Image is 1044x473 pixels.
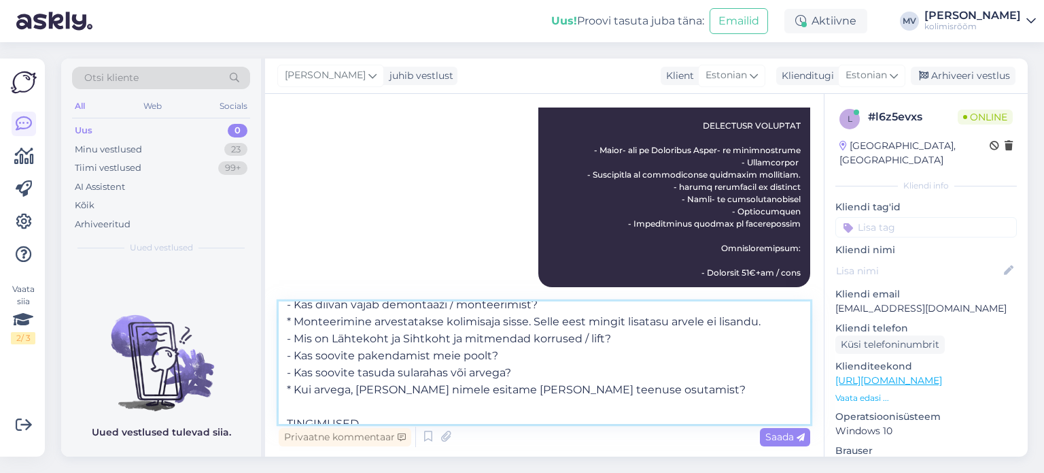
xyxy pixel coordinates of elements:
[228,124,247,137] div: 0
[848,114,852,124] span: l
[836,263,1001,278] input: Lisa nimi
[900,12,919,31] div: MV
[835,321,1017,336] p: Kliendi telefon
[279,301,810,424] textarea: KÜSIMUSED KLIENDILE - Kas diivan vajab demontaaži / monteerimist? * Monteerimine arvestatakse kol...
[835,424,1017,438] p: Windows 10
[835,410,1017,424] p: Operatsioonisüsteem
[835,444,1017,458] p: Brauser
[835,217,1017,238] input: Lisa tag
[384,69,453,83] div: juhib vestlust
[835,287,1017,301] p: Kliendi email
[835,200,1017,214] p: Kliendi tag'id
[92,425,231,440] p: Uued vestlused tulevad siia.
[835,243,1017,257] p: Kliendi nimi
[755,288,806,298] span: 10:19
[776,69,834,83] div: Klienditugi
[11,332,35,344] div: 2 / 3
[835,392,1017,404] p: Vaata edasi ...
[835,359,1017,374] p: Klienditeekond
[72,97,88,115] div: All
[835,180,1017,192] div: Kliendi info
[75,180,125,194] div: AI Assistent
[911,67,1015,85] div: Arhiveeri vestlus
[75,199,94,212] div: Kõik
[924,21,1021,32] div: kolimisrõõm
[224,143,247,157] div: 23
[661,69,694,83] div: Klient
[958,110,1013,125] span: Online
[924,10,1036,32] a: [PERSON_NAME]kolimisrõõm
[765,431,805,443] span: Saada
[141,97,164,115] div: Web
[218,161,247,175] div: 99+
[75,161,141,175] div: Tiimi vestlused
[61,291,261,413] img: No chats
[839,139,990,167] div: [GEOGRAPHIC_DATA], [GEOGRAPHIC_DATA]
[11,283,35,344] div: Vaata siia
[924,10,1021,21] div: [PERSON_NAME]
[710,8,768,34] button: Emailid
[868,109,958,125] div: # l6z5evxs
[84,71,139,85] span: Otsi kliente
[706,68,747,83] span: Estonian
[75,218,130,231] div: Arhiveeritud
[11,69,37,95] img: Askly Logo
[784,9,867,33] div: Aktiivne
[75,143,142,157] div: Minu vestlused
[279,428,411,446] div: Privaatne kommentaar
[285,68,366,83] span: [PERSON_NAME]
[846,68,887,83] span: Estonian
[551,13,704,29] div: Proovi tasuta juba täna:
[835,301,1017,316] p: [EMAIL_ADDRESS][DOMAIN_NAME]
[75,124,92,137] div: Uus
[130,242,193,254] span: Uued vestlused
[217,97,250,115] div: Socials
[835,336,945,354] div: Küsi telefoninumbrit
[551,14,577,27] b: Uus!
[835,374,942,387] a: [URL][DOMAIN_NAME]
